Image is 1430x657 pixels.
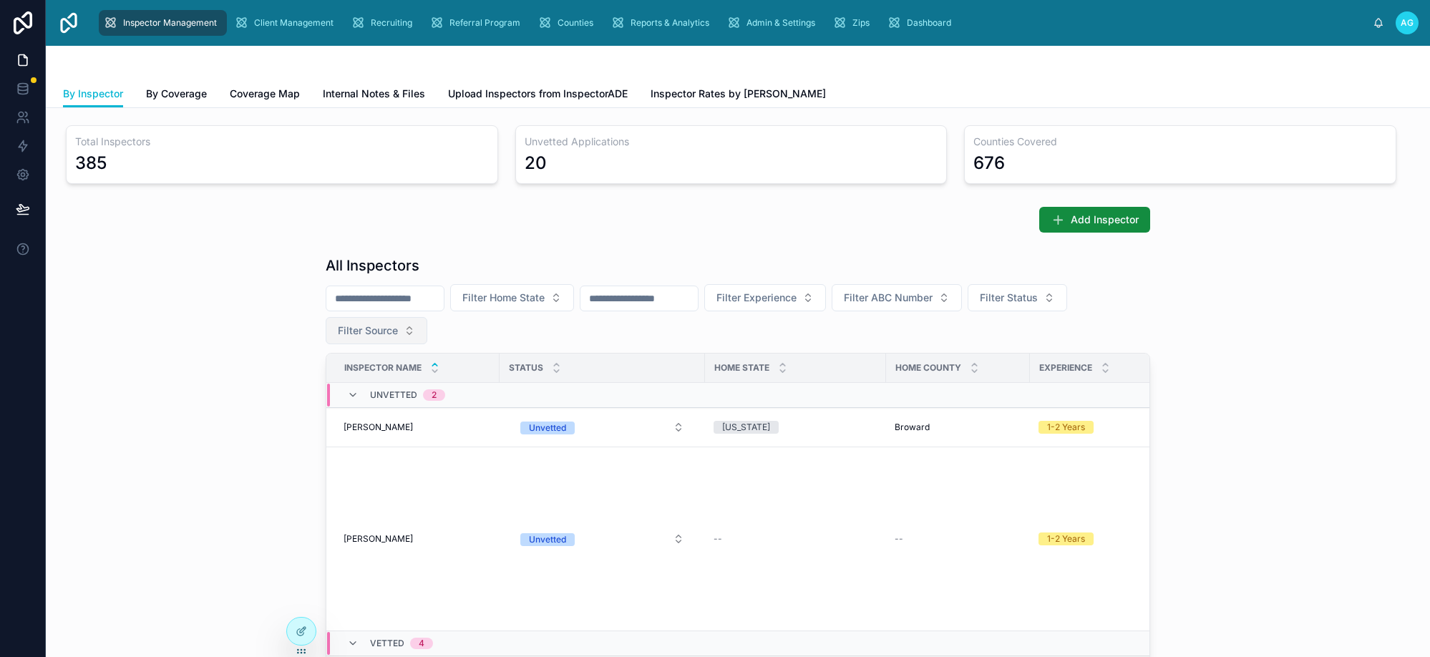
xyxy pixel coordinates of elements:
span: Home State [714,362,769,374]
span: Upload Inspectors from InspectorADE [448,87,628,101]
span: Unvetted [370,389,417,401]
a: Admin & Settings [722,10,825,36]
span: Inspector Rates by [PERSON_NAME] [651,87,826,101]
img: App logo [57,11,80,34]
span: Referral Program [449,17,520,29]
a: Inspector Management [99,10,227,36]
button: Select Button [509,414,696,440]
button: Select Button [450,284,574,311]
span: Filter Status [980,291,1038,305]
div: 2 [432,389,437,401]
span: Home County [895,362,961,374]
span: Dashboard [907,17,951,29]
div: [US_STATE] [722,421,770,434]
a: Coverage Map [230,81,300,109]
a: Broward [895,422,1021,433]
span: Vetted [370,638,404,649]
a: Select Button [508,525,696,553]
a: 1-2 Years [1039,532,1145,545]
span: Broward [895,422,930,433]
div: Unvetted [529,422,566,434]
span: [PERSON_NAME] [344,422,413,433]
button: Select Button [832,284,962,311]
span: Add Inspector [1071,213,1139,227]
a: -- [895,533,1021,545]
button: Select Button [968,284,1067,311]
button: Select Button [326,317,427,344]
h3: Counties Covered [973,135,1387,149]
span: Filter Experience [716,291,797,305]
h1: All Inspectors [326,255,419,276]
a: -- [714,533,877,545]
span: Coverage Map [230,87,300,101]
a: Referral Program [425,10,530,36]
a: Internal Notes & Files [323,81,425,109]
span: Status [509,362,543,374]
span: Experience [1039,362,1092,374]
h3: Total Inspectors [75,135,489,149]
span: Zips [852,17,870,29]
span: Inspector Management [123,17,217,29]
span: -- [714,533,722,545]
span: [PERSON_NAME] [344,533,413,545]
div: 1-2 Years [1047,421,1085,434]
a: By Inspector [63,81,123,108]
span: By Inspector [63,87,123,101]
div: scrollable content [92,7,1373,39]
a: Client Management [230,10,344,36]
div: Unvetted [529,533,566,546]
span: Internal Notes & Files [323,87,425,101]
span: Filter Home State [462,291,545,305]
span: Reports & Analytics [631,17,709,29]
span: AG [1401,17,1414,29]
div: 676 [973,152,1005,175]
span: Client Management [254,17,334,29]
span: Filter Source [338,323,398,338]
span: Filter ABC Number [844,291,933,305]
a: [PERSON_NAME] [344,533,491,545]
span: Counties [558,17,593,29]
a: Counties [533,10,603,36]
h3: Unvetted Applications [525,135,938,149]
a: [PERSON_NAME] [344,422,491,433]
button: Select Button [704,284,826,311]
a: Upload Inspectors from InspectorADE [448,81,628,109]
a: By Coverage [146,81,207,109]
div: 20 [525,152,547,175]
span: Recruiting [371,17,412,29]
span: By Coverage [146,87,207,101]
button: Select Button [509,526,696,552]
a: Dashboard [882,10,961,36]
span: Inspector Name [344,362,422,374]
a: 1-2 Years [1039,421,1145,434]
span: Admin & Settings [746,17,815,29]
a: Select Button [508,414,696,441]
div: 4 [419,638,424,649]
a: Reports & Analytics [606,10,719,36]
div: 385 [75,152,107,175]
a: [US_STATE] [714,421,877,434]
a: Inspector Rates by [PERSON_NAME] [651,81,826,109]
a: Zips [828,10,880,36]
button: Add Inspector [1039,207,1150,233]
div: 1-2 Years [1047,532,1085,545]
span: -- [895,533,903,545]
a: Recruiting [346,10,422,36]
